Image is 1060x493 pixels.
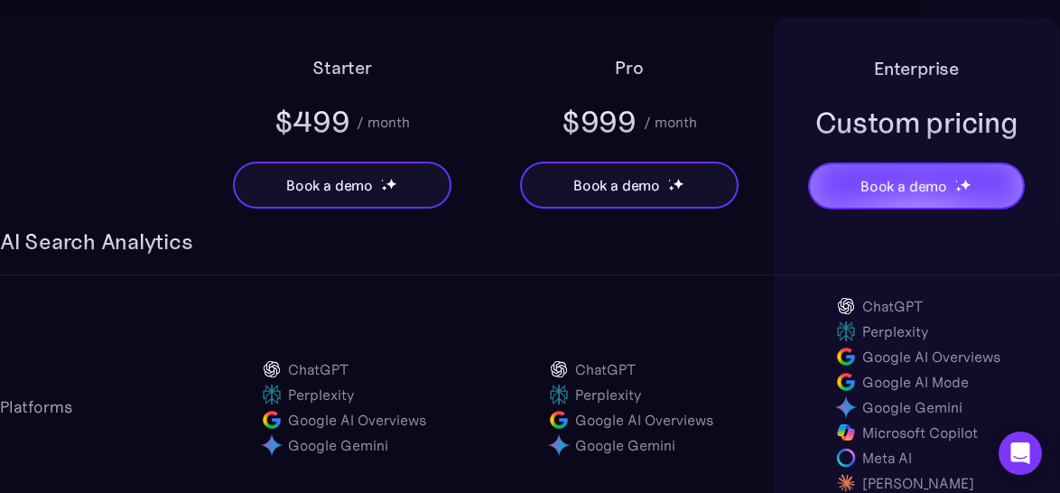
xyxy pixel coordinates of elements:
[562,102,637,142] div: $999
[288,434,388,456] div: Google Gemini
[815,103,1018,143] div: Custom pricing
[288,358,349,380] div: ChatGPT
[874,54,959,83] h2: Enterprise
[575,384,641,405] div: Perplexity
[288,409,426,431] div: Google AI Overviews
[862,295,923,317] div: ChatGPT
[999,432,1042,475] div: Open Intercom Messenger
[381,185,387,191] img: star
[862,447,912,469] div: Meta AI
[862,422,978,443] div: Microsoft Copilot
[862,321,928,342] div: Perplexity
[575,358,636,380] div: ChatGPT
[573,174,660,196] div: Book a demo
[288,384,354,405] div: Perplexity
[668,185,674,191] img: star
[862,346,1000,367] div: Google AI Overviews
[644,111,697,133] div: / month
[955,180,958,182] img: star
[615,53,643,82] h2: Pro
[673,178,684,190] img: star
[862,396,962,418] div: Google Gemini
[668,179,671,181] img: star
[386,178,397,190] img: star
[520,162,739,209] a: Book a demostarstarstar
[575,409,713,431] div: Google AI Overviews
[312,53,372,82] h2: Starter
[357,111,410,133] div: / month
[286,174,373,196] div: Book a demo
[274,102,350,142] div: $499
[860,175,947,197] div: Book a demo
[862,371,969,393] div: Google AI Mode
[955,186,962,192] img: star
[575,434,675,456] div: Google Gemini
[233,162,451,209] a: Book a demostarstarstar
[960,179,972,191] img: star
[808,163,1025,209] a: Book a demostarstarstar
[381,179,384,181] img: star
